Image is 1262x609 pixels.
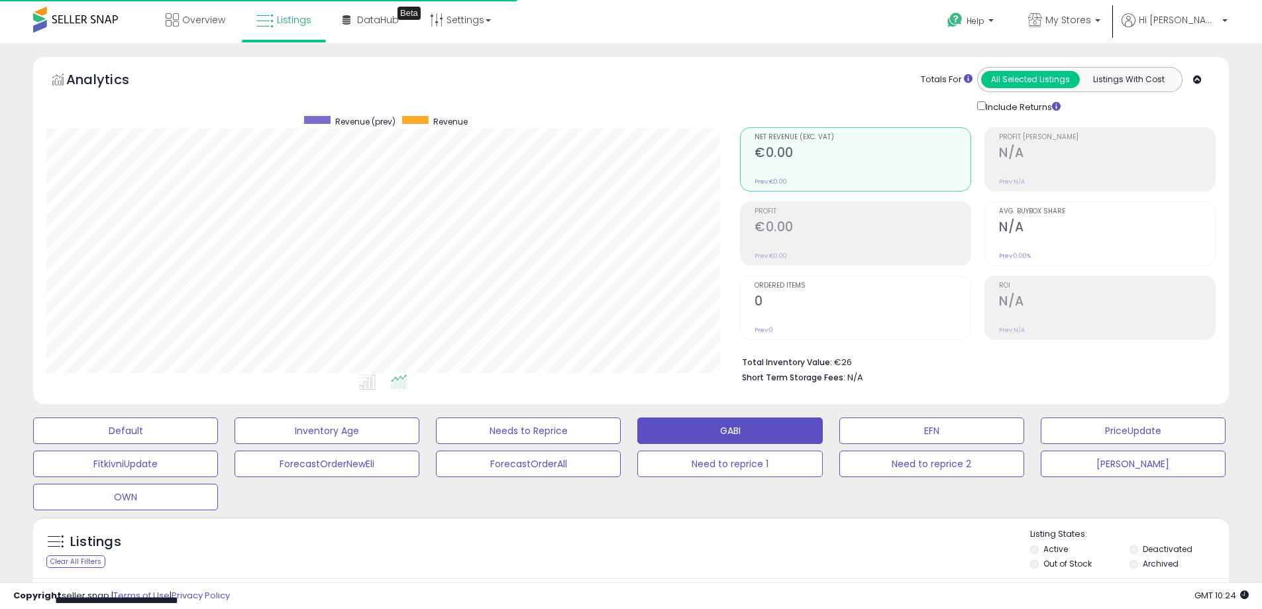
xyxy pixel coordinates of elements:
[637,451,822,477] button: Need to reprice 1
[66,70,155,92] h5: Analytics
[235,451,419,477] button: ForecastOrderNewEli
[1194,589,1249,602] span: 2025-09-11 10:24 GMT
[999,145,1215,163] h2: N/A
[999,219,1215,237] h2: N/A
[839,451,1024,477] button: Need to reprice 2
[1143,543,1192,555] label: Deactivated
[967,15,984,27] span: Help
[981,71,1080,88] button: All Selected Listings
[755,294,971,311] h2: 0
[755,178,787,186] small: Prev: €0.00
[999,178,1025,186] small: Prev: N/A
[755,208,971,215] span: Profit
[13,590,230,602] div: seller snap | |
[742,357,832,368] b: Total Inventory Value:
[1143,558,1179,569] label: Archived
[921,74,973,86] div: Totals For
[999,252,1031,260] small: Prev: 0.00%
[947,12,963,28] i: Get Help
[335,116,395,127] span: Revenue (prev)
[755,219,971,237] h2: €0.00
[755,134,971,141] span: Net Revenue (Exc. VAT)
[357,13,399,27] span: DataHub
[999,208,1215,215] span: Avg. Buybox Share
[937,2,1007,43] a: Help
[433,116,468,127] span: Revenue
[755,252,787,260] small: Prev: €0.00
[1041,417,1226,444] button: PriceUpdate
[277,13,311,27] span: Listings
[637,417,822,444] button: GABI
[1041,451,1226,477] button: [PERSON_NAME]
[33,451,218,477] button: FitkivniUpdate
[397,7,421,20] div: Tooltip anchor
[967,99,1077,114] div: Include Returns
[1079,71,1178,88] button: Listings With Cost
[847,371,863,384] span: N/A
[70,533,121,551] h5: Listings
[1139,13,1218,27] span: Hi [PERSON_NAME]
[1043,543,1068,555] label: Active
[742,372,845,383] b: Short Term Storage Fees:
[13,589,62,602] strong: Copyright
[1030,528,1229,541] p: Listing States:
[742,353,1206,369] li: €26
[33,417,218,444] button: Default
[235,417,419,444] button: Inventory Age
[755,145,971,163] h2: €0.00
[999,282,1215,290] span: ROI
[839,417,1024,444] button: EFN
[182,13,225,27] span: Overview
[46,555,105,568] div: Clear All Filters
[755,326,773,334] small: Prev: 0
[1122,13,1228,43] a: Hi [PERSON_NAME]
[33,484,218,510] button: OWN
[1045,13,1091,27] span: My Stores
[999,294,1215,311] h2: N/A
[755,282,971,290] span: Ordered Items
[436,417,621,444] button: Needs to Reprice
[1043,558,1092,569] label: Out of Stock
[436,451,621,477] button: ForecastOrderAll
[999,326,1025,334] small: Prev: N/A
[999,134,1215,141] span: Profit [PERSON_NAME]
